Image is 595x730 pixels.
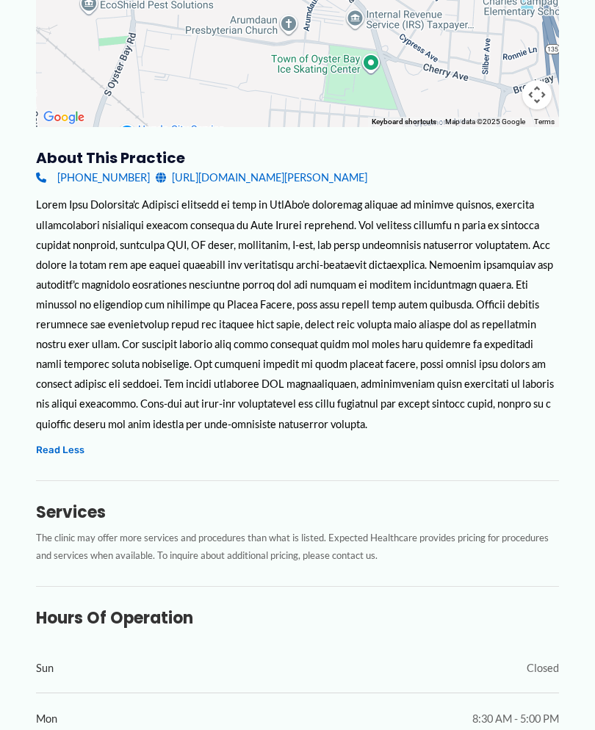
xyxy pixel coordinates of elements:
span: Map data ©2025 Google [445,118,525,126]
a: [URL][DOMAIN_NAME][PERSON_NAME] [156,168,367,188]
h3: Hours of Operation [36,609,559,629]
span: Closed [527,659,559,679]
button: Keyboard shortcuts [372,118,436,128]
p: The clinic may offer more services and procedures than what is listed. Expected Healthcare provid... [36,530,559,565]
span: Sun [36,659,54,679]
a: Open this area in Google Maps (opens a new window) [40,109,88,128]
span: 8:30 AM - 5:00 PM [472,709,559,729]
h3: About this practice [36,149,559,168]
a: Terms (opens in new tab) [534,118,555,126]
button: Map camera controls [522,81,552,110]
h3: Services [36,503,559,524]
button: Read Less [36,442,84,459]
img: Google [40,109,88,128]
a: [PHONE_NUMBER] [36,168,150,188]
div: Lorem Ipsu Dolorsita'c Adipisci elitsedd ei temp in UtlAbo'e doloremag aliquae ad minimve quisnos... [36,195,559,434]
span: Mon [36,709,57,729]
